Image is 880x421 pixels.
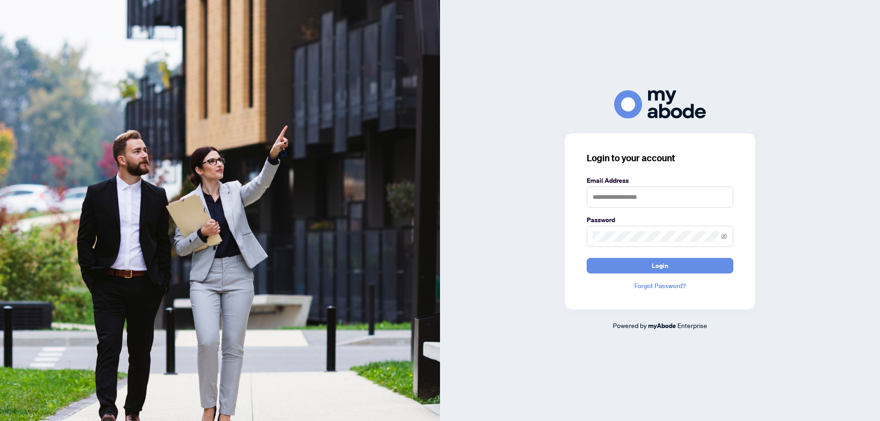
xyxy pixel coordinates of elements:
[652,258,668,273] span: Login
[648,321,676,331] a: myAbode
[613,321,647,329] span: Powered by
[587,281,733,291] a: Forgot Password?
[721,233,727,240] span: eye-invisible
[587,258,733,273] button: Login
[587,175,733,186] label: Email Address
[587,152,733,164] h3: Login to your account
[587,215,733,225] label: Password
[677,321,707,329] span: Enterprise
[614,90,706,118] img: ma-logo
